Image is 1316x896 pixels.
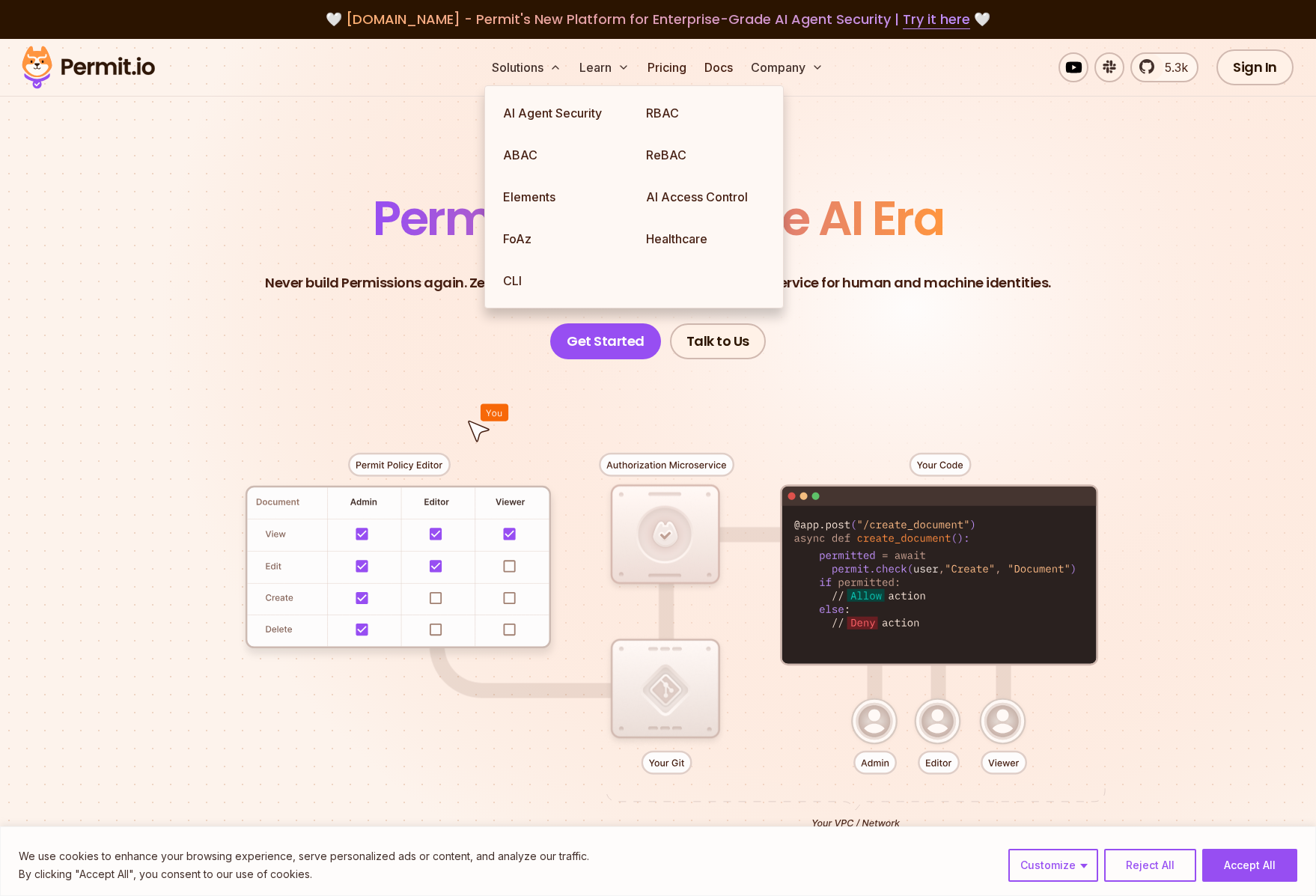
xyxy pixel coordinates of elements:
button: Accept All [1202,849,1297,882]
img: Permit logo [15,42,162,93]
span: Permissions for The AI Era [373,185,943,252]
a: Try it here [903,10,970,29]
span: 5.3k [1156,58,1188,76]
a: ABAC [491,134,634,176]
button: Reject All [1104,849,1196,882]
a: Get Started [550,323,661,359]
p: Never build Permissions again. Zero-latency fine-grained authorization as a service for human and... [265,272,1051,293]
a: Pricing [642,52,692,82]
button: Solutions [486,52,567,82]
a: AI Access Control [634,176,777,218]
button: Learn [573,52,636,82]
a: 5.3k [1130,52,1198,82]
a: RBAC [634,92,777,134]
a: ReBAC [634,134,777,176]
a: Healthcare [634,218,777,260]
p: We use cookies to enhance your browsing experience, serve personalized ads or content, and analyz... [19,847,589,865]
a: FoAz [491,218,634,260]
a: Talk to Us [670,323,766,359]
a: Sign In [1216,49,1294,85]
a: Docs [698,52,739,82]
div: 🤍 🤍 [36,9,1280,30]
span: [DOMAIN_NAME] - Permit's New Platform for Enterprise-Grade AI Agent Security | [346,10,970,28]
button: Customize [1008,849,1098,882]
a: AI Agent Security [491,92,634,134]
p: By clicking "Accept All", you consent to our use of cookies. [19,865,589,883]
button: Company [745,52,829,82]
a: CLI [491,260,634,302]
a: Elements [491,176,634,218]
